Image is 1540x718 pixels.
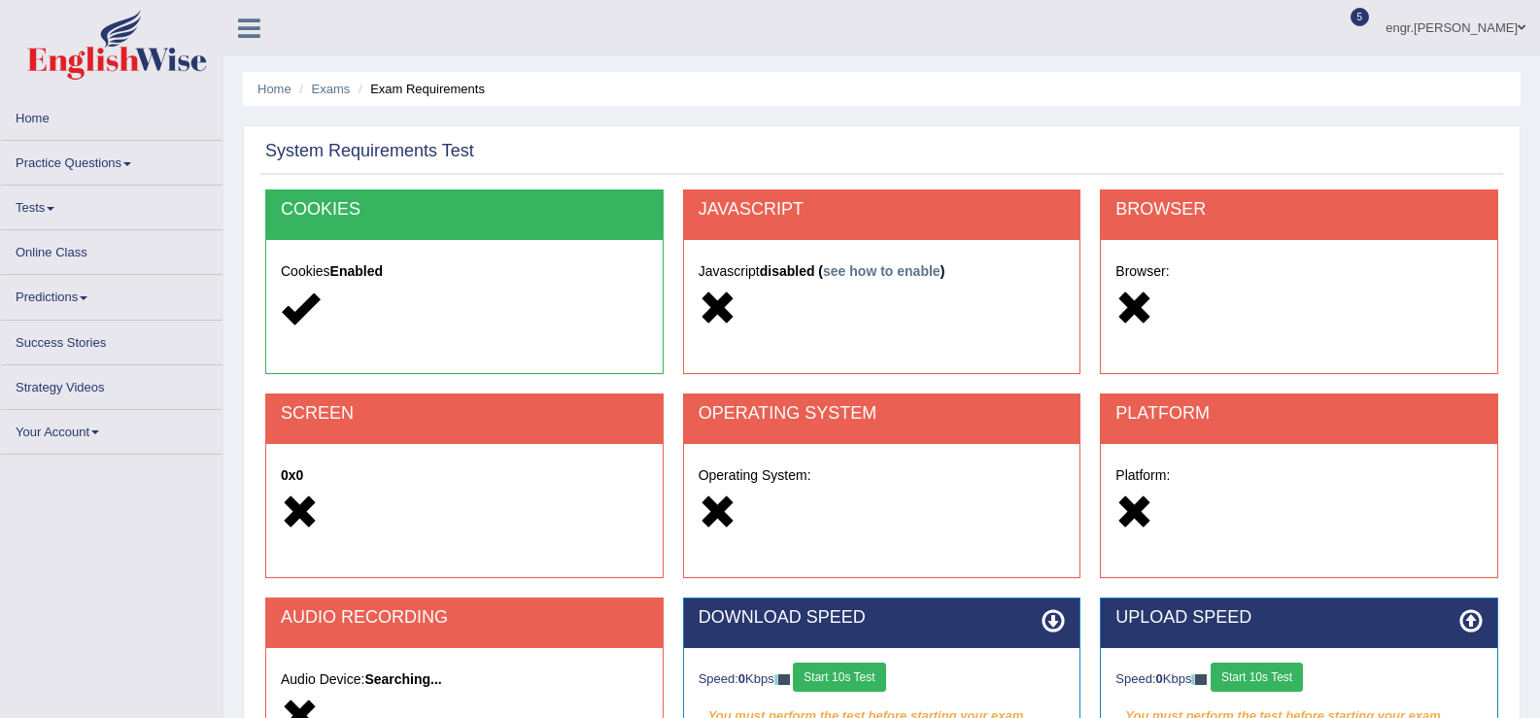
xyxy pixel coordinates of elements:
a: Practice Questions [1,141,222,179]
h2: PLATFORM [1115,404,1483,424]
a: Exams [312,82,351,96]
a: Predictions [1,275,222,313]
h2: JAVASCRIPT [699,200,1066,220]
h5: Operating System: [699,468,1066,483]
a: Home [1,96,222,134]
h5: Cookies [281,264,648,279]
strong: Searching... [364,671,441,687]
button: Start 10s Test [793,663,885,692]
h2: System Requirements Test [265,142,474,161]
h2: UPLOAD SPEED [1115,608,1483,628]
a: Online Class [1,230,222,268]
strong: 0 [1156,671,1163,686]
span: 5 [1351,8,1370,26]
button: Start 10s Test [1211,663,1303,692]
h2: AUDIO RECORDING [281,608,648,628]
h5: Javascript [699,264,1066,279]
a: Tests [1,186,222,223]
div: Speed: Kbps [699,663,1066,697]
li: Exam Requirements [354,80,485,98]
img: ajax-loader-fb-connection.gif [1191,674,1207,685]
a: Strategy Videos [1,365,222,403]
h2: DOWNLOAD SPEED [699,608,1066,628]
h5: Browser: [1115,264,1483,279]
a: Your Account [1,410,222,448]
h2: OPERATING SYSTEM [699,404,1066,424]
a: see how to enable [823,263,941,279]
h5: Platform: [1115,468,1483,483]
div: Speed: Kbps [1115,663,1483,697]
h2: COOKIES [281,200,648,220]
h2: BROWSER [1115,200,1483,220]
a: Home [257,82,291,96]
h5: Audio Device: [281,672,648,687]
h2: SCREEN [281,404,648,424]
strong: disabled ( ) [760,263,945,279]
strong: 0 [738,671,745,686]
img: ajax-loader-fb-connection.gif [774,674,790,685]
a: Success Stories [1,321,222,359]
strong: Enabled [330,263,383,279]
strong: 0x0 [281,467,303,483]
